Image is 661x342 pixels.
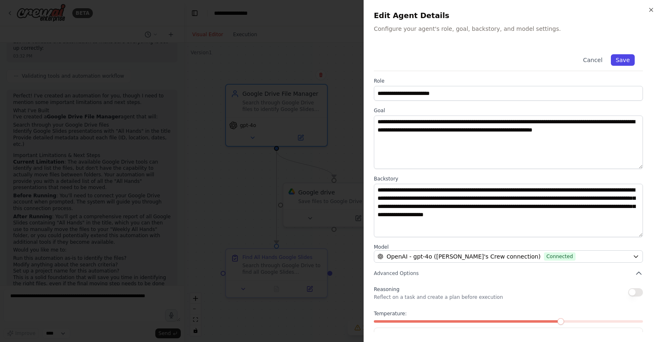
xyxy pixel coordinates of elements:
[374,250,643,263] button: OpenAI - gpt-4o ([PERSON_NAME]'s Crew connection)Connected
[374,244,643,250] label: Model
[578,54,607,66] button: Cancel
[374,176,643,182] label: Backstory
[544,252,576,261] span: Connected
[374,287,399,292] span: Reasoning
[374,10,651,21] h2: Edit Agent Details
[387,252,541,261] span: OpenAI - gpt-4o (Jason's Crew connection)
[374,269,643,277] button: Advanced Options
[374,107,643,114] label: Goal
[374,25,651,33] p: Configure your agent's role, goal, backstory, and model settings.
[374,310,407,317] span: Temperature:
[374,270,419,277] span: Advanced Options
[611,54,635,66] button: Save
[374,294,503,300] p: Reflect on a task and create a plan before execution
[374,78,643,84] label: Role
